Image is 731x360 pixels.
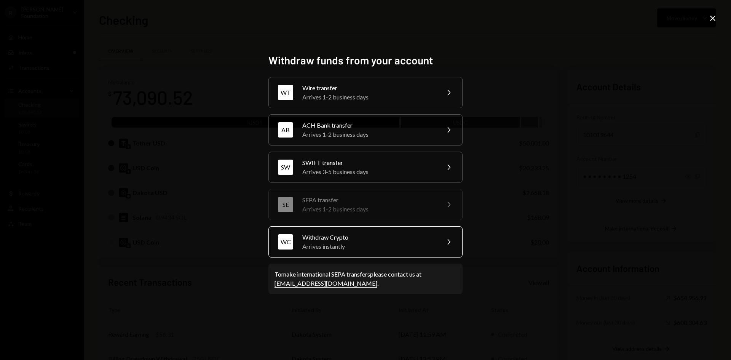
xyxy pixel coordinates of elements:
[278,234,293,250] div: WC
[275,280,377,288] a: [EMAIL_ADDRESS][DOMAIN_NAME]
[302,83,435,93] div: Wire transfer
[268,226,463,258] button: WCWithdraw CryptoArrives instantly
[268,152,463,183] button: SWSWIFT transferArrives 3-5 business days
[302,130,435,139] div: Arrives 1-2 business days
[302,167,435,176] div: Arrives 3-5 business days
[278,85,293,100] div: WT
[278,122,293,138] div: AB
[302,158,435,167] div: SWIFT transfer
[278,160,293,175] div: SW
[302,195,435,205] div: SEPA transfer
[302,121,435,130] div: ACH Bank transfer
[275,270,456,288] div: To make international SEPA transfers please contact us at .
[302,205,435,214] div: Arrives 1-2 business days
[268,53,463,68] h2: Withdraw funds from your account
[268,77,463,108] button: WTWire transferArrives 1-2 business days
[268,114,463,146] button: ABACH Bank transferArrives 1-2 business days
[302,233,435,242] div: Withdraw Crypto
[302,242,435,251] div: Arrives instantly
[302,93,435,102] div: Arrives 1-2 business days
[268,189,463,220] button: SESEPA transferArrives 1-2 business days
[278,197,293,212] div: SE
